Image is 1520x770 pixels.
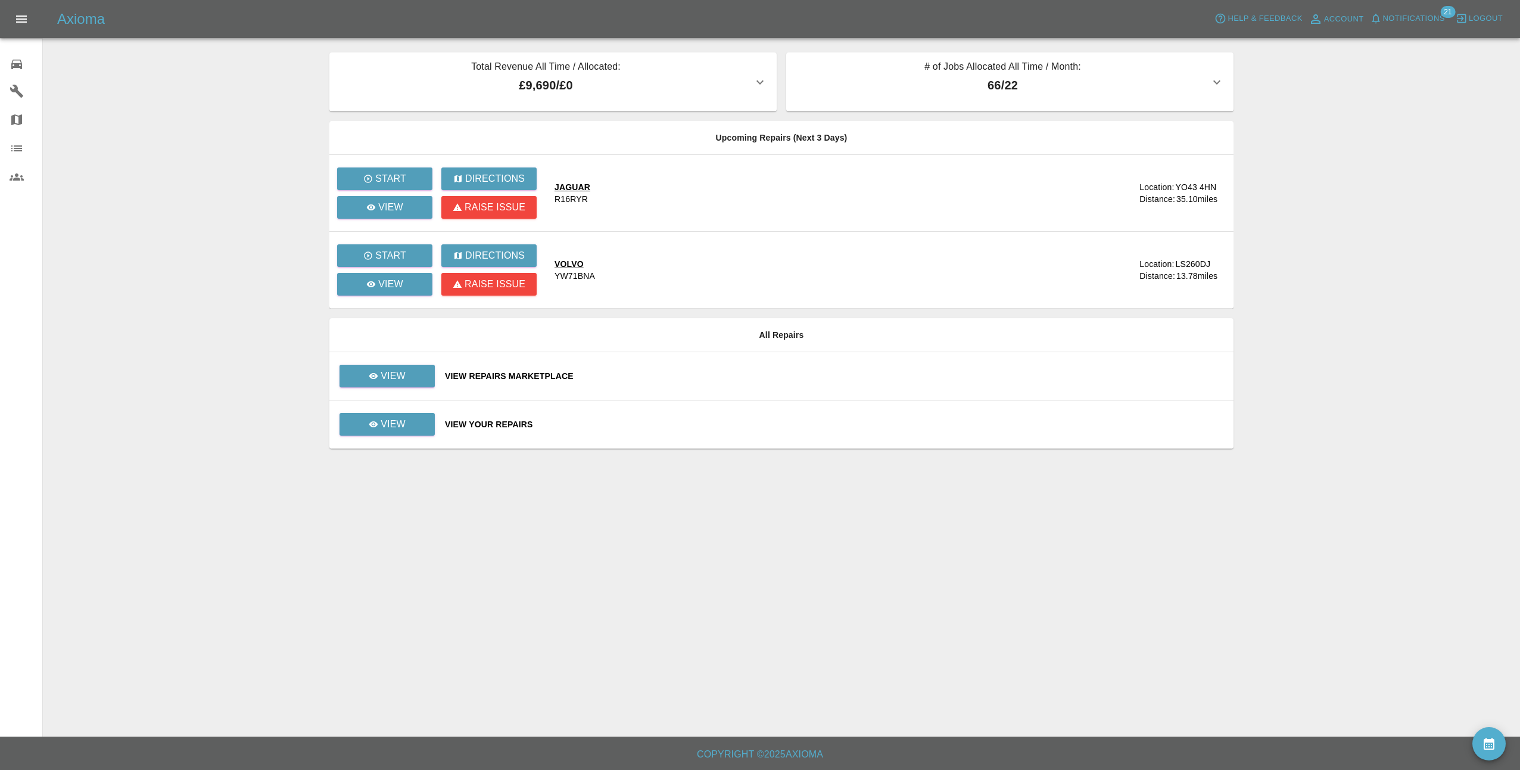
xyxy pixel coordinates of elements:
a: View [339,419,435,429]
div: 35.10 miles [1176,193,1224,205]
p: Start [375,249,406,263]
p: £9,690 / £0 [339,76,753,94]
a: Account [1306,10,1367,29]
p: Raise issue [465,200,525,215]
h6: Copyright © 2025 Axioma [10,746,1510,763]
button: Help & Feedback [1211,10,1305,28]
a: Location:LS260DJDistance:13.78miles [1088,258,1224,282]
a: View [337,273,432,296]
h5: Axioma [57,10,105,29]
p: View [378,200,403,215]
p: Raise issue [465,277,525,291]
button: Logout [1453,10,1506,28]
a: JAGUARR16RYR [555,181,1078,205]
div: Location: [1139,258,1174,270]
button: Start [337,167,432,190]
button: Start [337,244,432,267]
a: View Your Repairs [445,418,1224,430]
div: LS260DJ [1175,258,1210,270]
p: Directions [465,249,525,263]
button: availability [1472,727,1506,760]
th: Upcoming Repairs (Next 3 Days) [329,121,1234,155]
button: Raise issue [441,273,537,296]
span: 21 [1440,6,1455,18]
a: View [339,413,435,436]
div: JAGUAR [555,181,590,193]
div: R16RYR [555,193,588,205]
a: VOLVOYW71BNA [555,258,1078,282]
p: View [378,277,403,291]
button: Raise issue [441,196,537,219]
button: Open drawer [7,5,36,33]
div: 13.78 miles [1176,270,1224,282]
button: Directions [441,244,537,267]
a: Location:YO43 4HNDistance:35.10miles [1088,181,1224,205]
div: VOLVO [555,258,595,270]
a: View [339,365,435,387]
a: View [337,196,432,219]
div: Location: [1139,181,1174,193]
p: 66 / 22 [796,76,1210,94]
span: Logout [1469,12,1503,26]
th: All Repairs [329,318,1234,352]
button: Total Revenue All Time / Allocated:£9,690/£0 [329,52,777,111]
p: Directions [465,172,525,186]
button: Notifications [1367,10,1448,28]
span: Notifications [1383,12,1445,26]
p: View [381,369,406,383]
p: Total Revenue All Time / Allocated: [339,60,753,76]
div: YO43 4HN [1175,181,1216,193]
span: Account [1324,13,1364,26]
p: View [381,417,406,431]
button: # of Jobs Allocated All Time / Month:66/22 [786,52,1234,111]
a: View [339,371,435,380]
p: Start [375,172,406,186]
span: Help & Feedback [1228,12,1302,26]
button: Directions [441,167,537,190]
div: YW71BNA [555,270,595,282]
a: View Repairs Marketplace [445,370,1224,382]
p: # of Jobs Allocated All Time / Month: [796,60,1210,76]
div: Distance: [1139,270,1175,282]
div: Distance: [1139,193,1175,205]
